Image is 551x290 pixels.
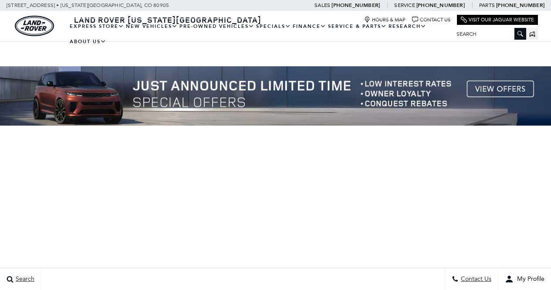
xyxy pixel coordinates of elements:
[450,29,526,39] input: Search
[416,2,465,9] a: [PHONE_NUMBER]
[461,17,534,23] a: Visit Our Jaguar Website
[179,19,255,34] a: Pre-Owned Vehicles
[69,19,125,34] a: EXPRESS STORE
[496,2,544,9] a: [PHONE_NUMBER]
[7,2,169,8] a: [STREET_ADDRESS] • [US_STATE][GEOGRAPHIC_DATA], CO 80905
[14,276,34,283] span: Search
[327,19,388,34] a: Service & Parts
[459,276,491,283] span: Contact Us
[498,268,551,290] button: user-profile-menu
[479,2,495,8] span: Parts
[69,19,450,49] nav: Main Navigation
[331,2,380,9] a: [PHONE_NUMBER]
[69,34,107,49] a: About Us
[69,14,267,25] a: Land Rover [US_STATE][GEOGRAPHIC_DATA]
[388,19,427,34] a: Research
[125,19,179,34] a: New Vehicles
[514,276,544,283] span: My Profile
[292,19,327,34] a: Finance
[255,19,292,34] a: Specials
[314,2,330,8] span: Sales
[394,2,415,8] span: Service
[15,16,54,36] img: Land Rover
[15,16,54,36] a: land-rover
[412,17,450,23] a: Contact Us
[364,17,406,23] a: Hours & Map
[74,14,261,25] span: Land Rover [US_STATE][GEOGRAPHIC_DATA]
